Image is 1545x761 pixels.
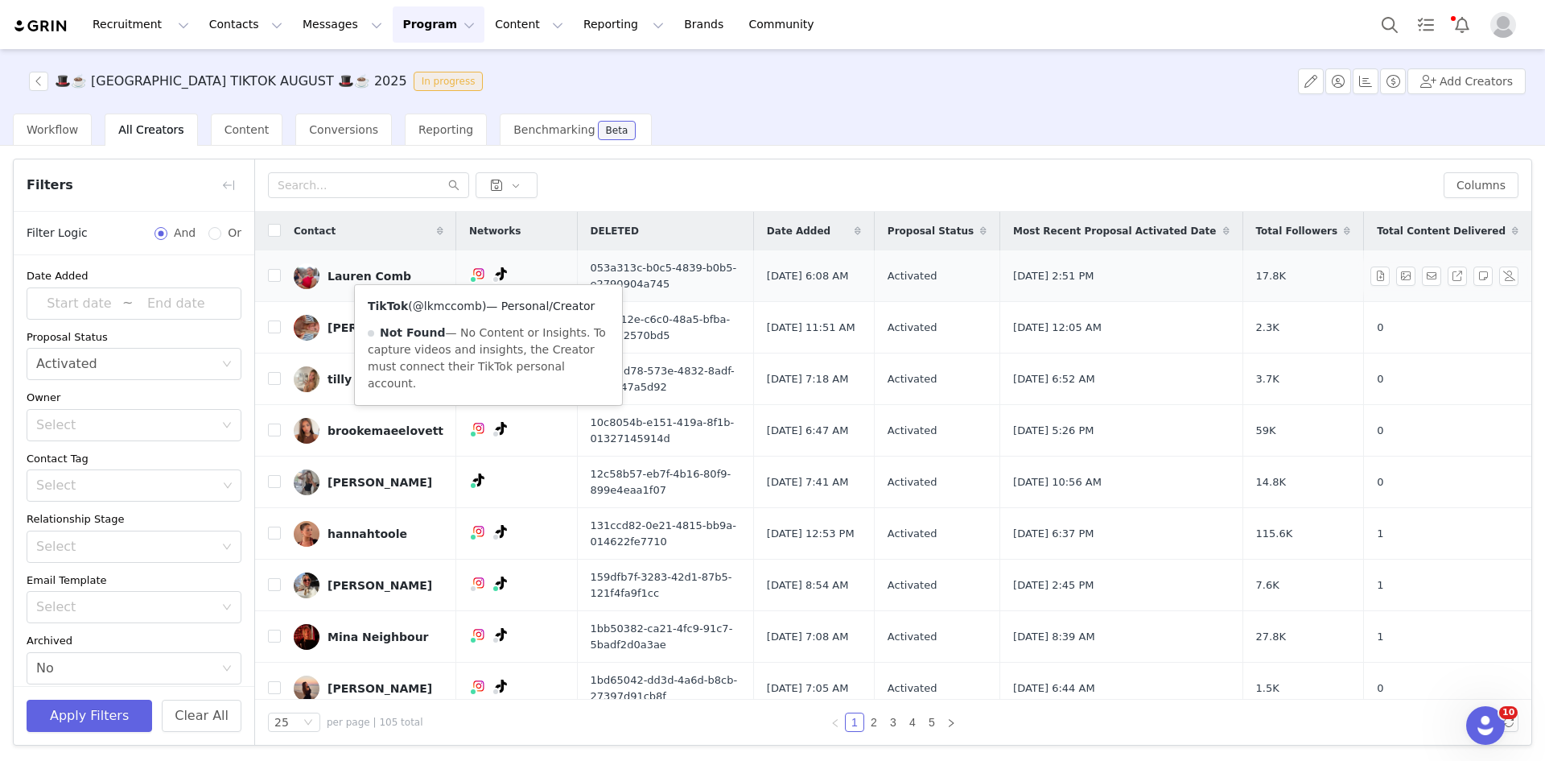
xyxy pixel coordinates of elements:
span: 17.8K [1256,268,1286,284]
span: 12c58b57-eb7f-4b16-80f9-899e4eaa1f07 [591,466,740,498]
a: brookemaeelovett [294,418,443,444]
button: Profile [1481,12,1532,38]
div: 25 [274,713,289,731]
span: Filters [27,176,73,195]
span: 10c8054b-e151-419a-8f1b-01327145914d [591,415,740,446]
img: 191750fb-938c-49ed-a6af-1e821cbf0930.jpg [294,418,319,444]
span: 097f912e-c6c0-48a5-bfba-3357e2570bd5 [591,312,740,343]
a: [PERSON_NAME] [294,573,443,598]
span: Total Followers [1256,224,1338,238]
span: [DATE] 7:18 AM [767,371,849,387]
button: Columns [1444,172,1518,198]
i: icon: down [222,420,232,432]
img: placeholder-profile.jpg [1490,12,1516,38]
a: tilly [294,366,443,392]
span: Proposal Status [888,224,974,238]
span: Activated [888,526,937,542]
a: [PERSON_NAME] [294,315,443,341]
div: Relationship Stage [27,511,241,527]
span: [DATE] 6:08 AM [767,268,849,284]
a: 3 [884,713,902,731]
button: Add Creators [1407,68,1526,94]
div: Select [36,478,217,494]
strong: TikTok [368,300,408,312]
span: All Creators [118,123,183,136]
span: Activated [888,320,937,336]
img: fd04344c-59fe-4e5c-9b4a-a7d8d6d6c0a7.jpg [294,624,319,650]
span: In progress [414,72,484,91]
span: Date Added [767,224,830,238]
div: [PERSON_NAME] [328,321,432,334]
span: [DATE] 10:56 AM [1013,474,1102,490]
button: Program [393,6,484,43]
li: Next Page [941,713,961,732]
a: Tasks [1408,6,1444,43]
span: Total Content Delivered [1377,224,1506,238]
span: Contact [294,224,336,238]
img: instagram.svg [472,680,485,693]
span: [DATE] 6:44 AM [1013,680,1095,697]
span: ( ) [408,300,486,312]
div: Date Added [27,268,241,284]
iframe: Intercom live chat [1466,706,1505,745]
button: Apply Filters [27,700,152,732]
span: [DATE] 7:05 AM [767,680,849,697]
span: Activated [888,474,937,490]
span: Most Recent Proposal Activated Date [1013,224,1216,238]
li: 3 [884,713,903,732]
span: [DATE] 11:51 AM [767,320,855,336]
div: tilly [328,373,352,386]
span: [DATE] 6:37 PM [1013,526,1094,542]
span: [DATE] 7:08 AM [767,629,849,645]
div: Select [36,539,214,555]
a: hannahtoole [294,521,443,547]
i: icon: down [222,542,232,553]
button: Search [1372,6,1407,43]
div: Beta [606,126,628,135]
span: 1bd65042-dd3d-4a6d-b8cb-27397d91cb8f [591,672,740,704]
img: instagram.svg [472,422,485,435]
span: per page | 105 total [327,715,423,730]
span: [DATE] 8:39 AM [1013,629,1095,645]
button: Contacts [200,6,292,43]
img: instagram.svg [472,577,485,589]
span: 14.8K [1256,474,1286,490]
span: Or [221,225,241,242]
li: 4 [903,713,922,732]
span: 1.5K [1256,680,1279,697]
span: Reporting [418,123,473,136]
span: Content [225,123,270,136]
div: Archived [27,633,241,649]
div: Mina Neighbour [328,631,429,643]
span: 053a313c-b0c5-4839-b0b5-e2790904a745 [591,260,740,292]
span: Activated [888,577,937,593]
img: grin logo [13,19,69,34]
i: icon: search [448,180,459,191]
div: Select [36,417,214,433]
div: hannahtoole [328,527,407,540]
div: brookemaeelovett [328,424,443,437]
span: [DATE] 12:53 PM [767,526,855,542]
span: [DATE] 5:26 PM [1013,423,1094,439]
button: Content [485,6,573,43]
a: 1 [846,713,863,731]
span: — No Content or Insights. To capture videos and insights, the Creator must connect their TikTok p... [368,326,606,390]
div: No [36,653,54,684]
div: Proposal Status [27,329,241,345]
span: [DATE] 2:45 PM [1013,577,1094,593]
img: 0dcea3a2-e262-4ce3-a35e-bcf3ea9e416d.jpg [294,573,319,598]
span: 2.3K [1256,320,1279,336]
input: Start date [36,293,122,314]
input: End date [133,293,219,314]
a: 2 [865,713,883,731]
a: [PERSON_NAME] [294,676,443,701]
span: Send Email [1422,267,1448,286]
i: icon: down [222,602,232,614]
i: icon: left [830,718,840,728]
div: Select [36,599,214,615]
li: 5 [922,713,941,732]
img: a0c349bc-7b4f-46b7-b22a-b47dfc19af11.jpg [294,263,319,289]
i: icon: down [303,718,313,729]
span: 115.6K [1256,526,1293,542]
